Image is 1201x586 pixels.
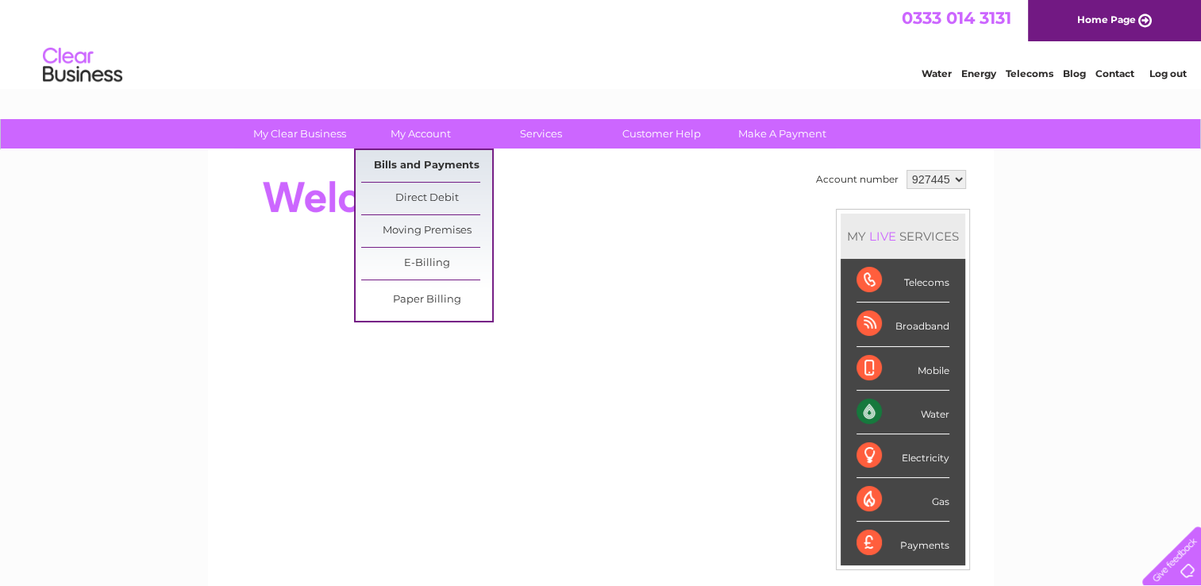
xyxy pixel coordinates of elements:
div: Clear Business is a trading name of Verastar Limited (registered in [GEOGRAPHIC_DATA] No. 3667643... [226,9,976,77]
div: Payments [856,522,949,565]
a: Blog [1063,67,1086,79]
a: Log out [1149,67,1186,79]
a: Telecoms [1006,67,1053,79]
a: Bills and Payments [361,150,492,182]
a: Energy [961,67,996,79]
img: logo.png [42,41,123,90]
a: Services [475,119,606,148]
a: Make A Payment [717,119,848,148]
div: LIVE [866,229,899,244]
div: Mobile [856,347,949,391]
div: Gas [856,478,949,522]
a: My Account [355,119,486,148]
a: Paper Billing [361,284,492,316]
td: Account number [812,166,903,193]
div: Telecoms [856,259,949,303]
a: E-Billing [361,248,492,280]
div: Broadband [856,303,949,346]
a: Customer Help [596,119,727,148]
a: Contact [1095,67,1134,79]
a: Water [922,67,952,79]
a: Direct Debit [361,183,492,214]
a: 0333 014 3131 [902,8,1011,28]
a: Moving Premises [361,215,492,247]
a: My Clear Business [234,119,365,148]
div: Electricity [856,434,949,478]
div: Water [856,391,949,434]
div: MY SERVICES [841,214,965,259]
